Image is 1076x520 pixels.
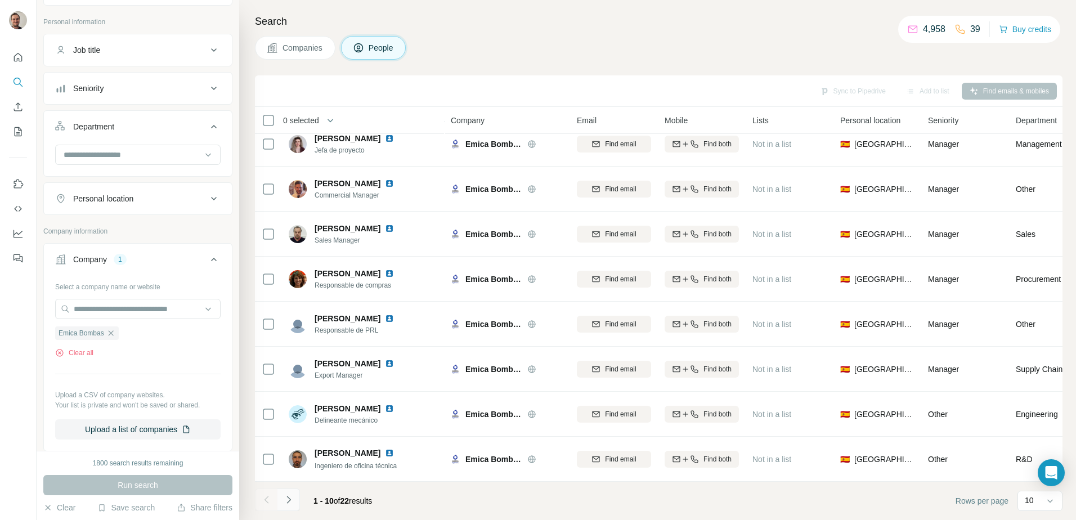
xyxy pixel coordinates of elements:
[854,364,914,375] span: [GEOGRAPHIC_DATA]
[283,115,319,126] span: 0 selected
[840,454,850,465] span: 🇪🇸
[1016,364,1062,375] span: Supply Chain
[9,47,27,68] button: Quick start
[577,361,651,378] button: Find email
[1038,459,1065,486] div: Open Intercom Messenger
[385,449,394,458] img: LinkedIn logo
[73,121,114,132] div: Department
[451,275,460,284] img: Logo of Emica Bombas
[928,230,959,239] span: Manager
[385,269,394,278] img: LinkedIn logo
[703,184,732,194] span: Find both
[313,496,334,505] span: 1 - 10
[752,455,791,464] span: Not in a list
[854,319,914,330] span: [GEOGRAPHIC_DATA]
[451,115,485,126] span: Company
[93,458,183,468] div: 1800 search results remaining
[703,364,732,374] span: Find both
[840,364,850,375] span: 🇪🇸
[315,370,407,380] span: Export Manager
[289,315,307,333] img: Avatar
[605,139,636,149] span: Find email
[9,248,27,268] button: Feedback
[55,277,221,292] div: Select a company name or website
[289,405,307,423] img: Avatar
[605,409,636,419] span: Find email
[928,275,959,284] span: Manager
[385,224,394,233] img: LinkedIn logo
[315,447,380,459] span: [PERSON_NAME]
[315,325,407,335] span: Responsable de PRL
[315,462,397,470] span: Ingeniero de oficina técnica
[577,451,651,468] button: Find email
[385,359,394,368] img: LinkedIn logo
[577,316,651,333] button: Find email
[315,145,407,155] span: Jefa de proyecto
[44,246,232,277] button: Company1
[44,37,232,64] button: Job title
[665,136,739,153] button: Find both
[451,230,460,239] img: Logo of Emica Bombas
[577,181,651,198] button: Find email
[451,320,460,329] img: Logo of Emica Bombas
[289,360,307,378] img: Avatar
[665,115,688,126] span: Mobile
[73,83,104,94] div: Seniority
[55,419,221,440] button: Upload a list of companies
[465,138,522,150] span: Emica Bombas
[1016,183,1035,195] span: Other
[577,115,597,126] span: Email
[703,229,732,239] span: Find both
[703,139,732,149] span: Find both
[1025,495,1034,506] p: 10
[255,14,1062,29] h4: Search
[315,415,407,425] span: Delineante mecánico
[315,178,380,189] span: [PERSON_NAME]
[9,122,27,142] button: My lists
[73,254,107,265] div: Company
[577,136,651,153] button: Find email
[465,454,522,465] span: Emica Bombas
[970,23,980,36] p: 39
[315,223,380,234] span: [PERSON_NAME]
[752,115,769,126] span: Lists
[114,254,127,265] div: 1
[313,496,372,505] span: results
[1016,274,1061,285] span: Procurement
[840,228,850,240] span: 🇪🇸
[665,316,739,333] button: Find both
[59,328,104,338] span: Emica Bombas
[385,404,394,413] img: LinkedIn logo
[465,409,522,420] span: Emica Bombas
[465,319,522,330] span: Emica Bombas
[854,409,914,420] span: [GEOGRAPHIC_DATA]
[928,410,948,419] span: Other
[44,75,232,102] button: Seniority
[9,72,27,92] button: Search
[289,180,307,198] img: Avatar
[44,185,232,212] button: Personal location
[465,228,522,240] span: Emica Bombas
[451,140,460,149] img: Logo of Emica Bombas
[752,185,791,194] span: Not in a list
[703,274,732,284] span: Find both
[289,225,307,243] img: Avatar
[1016,454,1033,465] span: R&D
[928,455,948,464] span: Other
[334,496,340,505] span: of
[928,140,959,149] span: Manager
[9,199,27,219] button: Use Surfe API
[703,319,732,329] span: Find both
[605,184,636,194] span: Find email
[44,113,232,145] button: Department
[840,115,900,126] span: Personal location
[369,42,394,53] span: People
[665,451,739,468] button: Find both
[605,229,636,239] span: Find email
[9,223,27,244] button: Dashboard
[385,314,394,323] img: LinkedIn logo
[577,271,651,288] button: Find email
[177,502,232,513] button: Share filters
[73,44,100,56] div: Job title
[9,174,27,194] button: Use Surfe on LinkedIn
